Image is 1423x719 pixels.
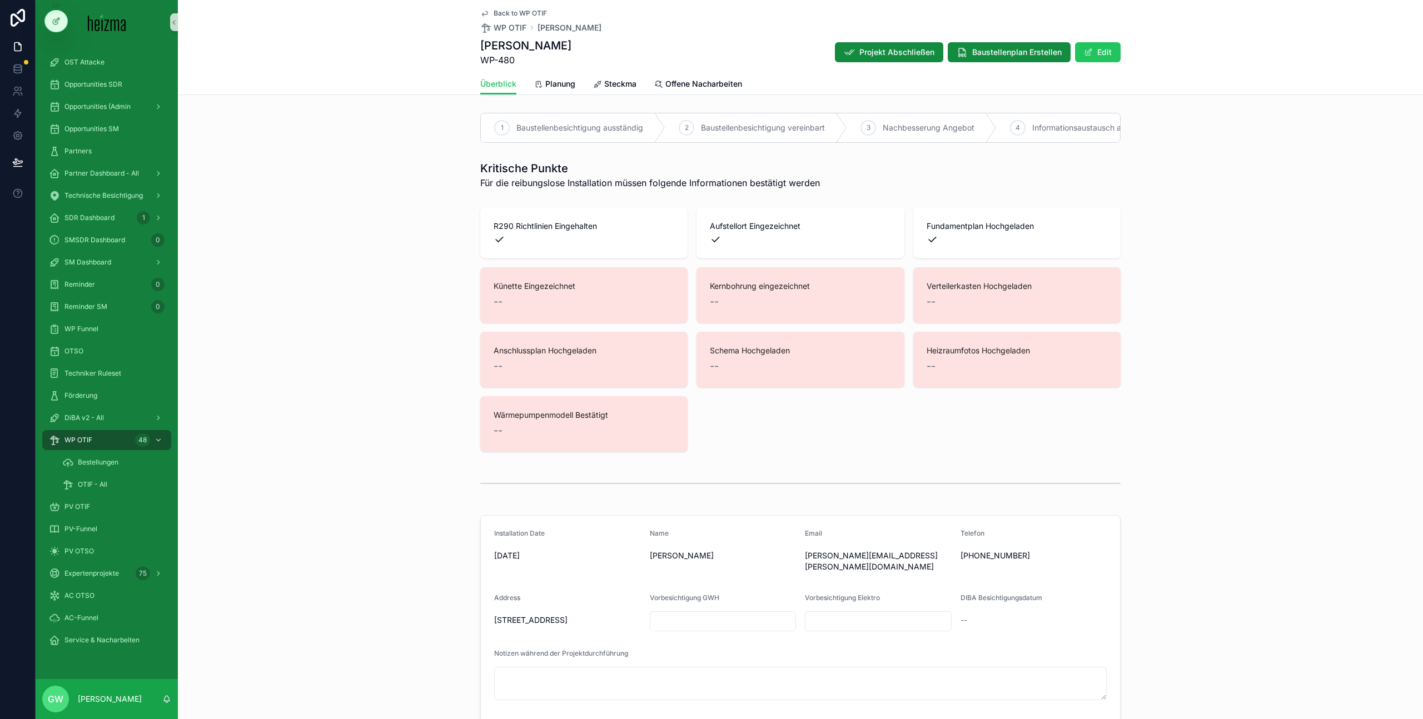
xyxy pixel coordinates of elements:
[701,122,825,133] span: Baustellenbesichtigung vereinbart
[835,42,943,62] button: Projekt Abschließen
[88,13,126,31] img: App logo
[42,519,171,539] a: PV-Funnel
[64,102,131,111] span: Opportunities (Admin
[42,119,171,139] a: Opportunities SM
[494,345,674,356] span: Anschlussplan Hochgeladen
[42,541,171,561] a: PV OTSO
[494,550,641,561] span: [DATE]
[42,497,171,517] a: PV OTIF
[534,74,575,96] a: Planung
[480,9,547,18] a: Back to WP OTIF
[494,423,502,438] span: --
[56,475,171,495] a: OTIF - All
[710,345,890,356] span: Schema Hochgeladen
[494,281,674,292] span: Künette Eingezeichnet
[42,341,171,361] a: OTSO
[64,502,90,511] span: PV OTIF
[1016,123,1020,132] span: 4
[859,47,934,58] span: Projekt Abschließen
[64,636,140,645] span: Service & Nacharbeiten
[42,230,171,250] a: SMSDR Dashboard0
[64,191,143,200] span: Technische Besichtigung
[710,294,719,309] span: --
[151,278,165,291] div: 0
[36,44,178,665] div: scrollable content
[64,347,83,356] span: OTSO
[64,591,94,600] span: AC OTSO
[42,208,171,228] a: SDR Dashboard1
[867,123,870,132] span: 3
[480,53,571,67] span: WP-480
[883,122,974,133] span: Nachbesserung Angebot
[64,391,97,400] span: Förderung
[494,410,674,421] span: Wärmepumpenmodell Bestätigt
[1032,122,1157,133] span: Informationsaustausch ausständig
[494,358,502,374] span: --
[42,74,171,94] a: Opportunities SDR
[64,369,121,378] span: Techniker Ruleset
[961,529,984,537] span: Telefon
[42,52,171,72] a: OST Attacke
[64,413,104,422] span: DiBA v2 - All
[545,78,575,89] span: Planung
[494,529,545,537] span: Installation Date
[494,221,674,232] span: R290 Richtlinien Eingehalten
[650,593,719,602] span: Vorbesichtigung GWH
[538,22,601,33] a: [PERSON_NAME]
[64,302,107,311] span: Reminder SM
[494,22,526,33] span: WP OTIF
[710,281,890,292] span: Kernbohrung eingezeichnet
[78,693,142,705] p: [PERSON_NAME]
[480,176,820,189] span: Für die reibungslose Installation müssen folgende Informationen bestätigt werden
[480,74,516,95] a: Überblick
[927,221,1107,232] span: Fundamentplan Hochgeladen
[961,615,967,626] span: --
[494,593,520,602] span: Address
[710,358,719,374] span: --
[805,529,822,537] span: Email
[42,141,171,161] a: Partners
[78,458,118,467] span: Bestellungen
[64,236,125,244] span: SMSDR Dashboard
[64,147,92,156] span: Partners
[927,281,1107,292] span: Verteilerkasten Hochgeladen
[151,233,165,247] div: 0
[64,436,92,445] span: WP OTIF
[961,593,1042,602] span: DIBA Besichtigungsdatum
[42,163,171,183] a: Partner Dashboard - All
[64,547,94,556] span: PV OTSO
[42,297,171,317] a: Reminder SM0
[42,186,171,206] a: Technische Besichtigung
[64,213,115,222] span: SDR Dashboard
[972,47,1062,58] span: Baustellenplan Erstellen
[136,567,150,580] div: 75
[710,221,890,232] span: Aufstellort Eingezeichnet
[64,569,119,578] span: Expertenprojekte
[494,649,628,657] span: Notizen während der Projektdurchführung
[42,430,171,450] a: WP OTIF48
[805,593,880,602] span: Vorbesichtigung Elektro
[64,324,98,333] span: WP Funnel
[135,433,150,447] div: 48
[927,345,1107,356] span: Heizraumfotos Hochgeladen
[64,124,119,133] span: Opportunities SM
[42,408,171,428] a: DiBA v2 - All
[42,319,171,339] a: WP Funnel
[494,294,502,309] span: --
[64,258,111,267] span: SM Dashboard
[805,550,952,572] span: [PERSON_NAME][EMAIL_ADDRESS][PERSON_NAME][DOMAIN_NAME]
[42,363,171,383] a: Techniker Ruleset
[56,452,171,472] a: Bestellungen
[137,211,150,224] div: 1
[64,169,139,178] span: Partner Dashboard - All
[48,692,63,706] span: GW
[42,252,171,272] a: SM Dashboard
[42,630,171,650] a: Service & Nacharbeiten
[516,122,643,133] span: Baustellenbesichtigung ausständig
[64,80,122,89] span: Opportunities SDR
[665,78,742,89] span: Offene Nacharbeiten
[927,294,936,309] span: --
[604,78,636,89] span: Steckma
[927,358,936,374] span: --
